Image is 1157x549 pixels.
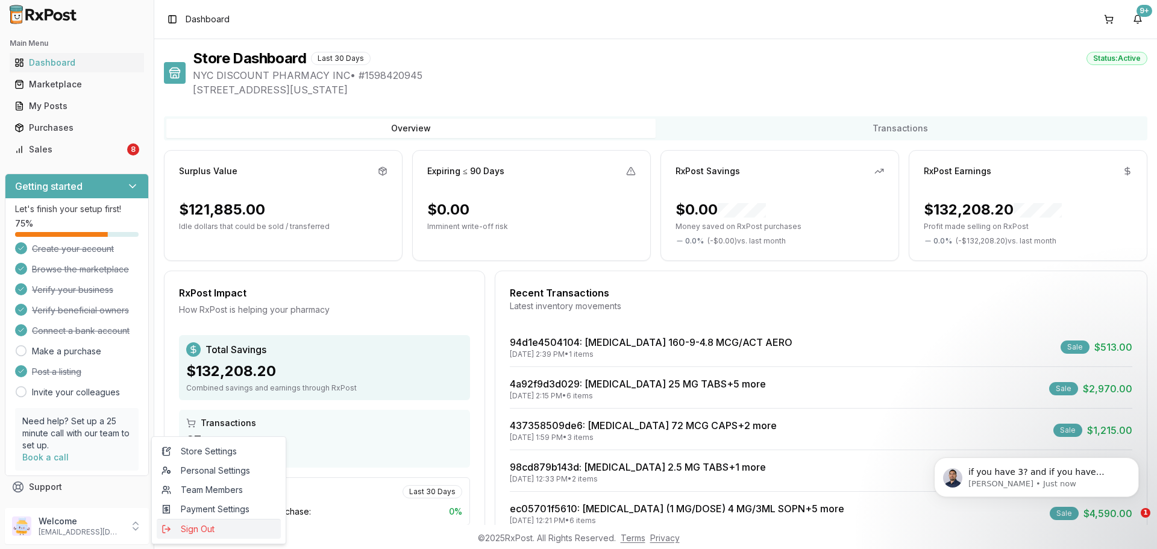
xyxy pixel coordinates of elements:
[166,119,656,138] button: Overview
[186,431,463,448] div: 67
[32,284,113,296] span: Verify your business
[956,236,1056,246] span: ( - $132,208.20 ) vs. last month
[32,304,129,316] span: Verify beneficial owners
[656,119,1145,138] button: Transactions
[427,165,504,177] div: Expiring ≤ 90 Days
[10,139,144,160] a: Sales8
[924,200,1062,219] div: $132,208.20
[157,480,281,500] a: Team Members
[29,503,70,515] span: Feedback
[510,286,1132,300] div: Recent Transactions
[510,433,777,442] div: [DATE] 1:59 PM • 3 items
[157,500,281,519] a: Payment Settings
[621,533,645,543] a: Terms
[14,143,125,155] div: Sales
[157,461,281,480] a: Personal Settings
[510,503,844,515] a: ec05701f5610: [MEDICAL_DATA] (1 MG/DOSE) 4 MG/3ML SOPN+5 more
[707,236,786,246] span: ( - $0.00 ) vs. last month
[1116,508,1145,537] iframe: Intercom live chat
[5,498,149,519] button: Feedback
[5,75,149,94] button: Marketplace
[22,415,131,451] p: Need help? Set up a 25 minute call with our team to set up.
[32,345,101,357] a: Make a purchase
[39,527,122,537] p: [EMAIL_ADDRESS][DOMAIN_NAME]
[1053,424,1082,437] div: Sale
[15,179,83,193] h3: Getting started
[15,203,139,215] p: Let's finish your setup first!
[676,200,766,219] div: $0.00
[179,200,265,219] div: $121,885.00
[32,263,129,275] span: Browse the marketplace
[685,236,704,246] span: 0.0 %
[10,95,144,117] a: My Posts
[676,222,884,231] p: Money saved on RxPost purchases
[179,222,387,231] p: Idle dollars that could be sold / transferred
[193,83,1147,97] span: [STREET_ADDRESS][US_STATE]
[14,78,139,90] div: Marketplace
[10,74,144,95] a: Marketplace
[1086,52,1147,65] div: Status: Active
[127,143,139,155] div: 8
[5,96,149,116] button: My Posts
[14,100,139,112] div: My Posts
[510,516,844,525] div: [DATE] 12:21 PM • 6 items
[5,5,82,24] img: RxPost Logo
[510,419,777,431] a: 437358509de6: [MEDICAL_DATA] 72 MCG CAPS+2 more
[161,484,276,496] span: Team Members
[650,533,680,543] a: Privacy
[1137,5,1152,17] div: 9+
[161,503,276,515] span: Payment Settings
[179,304,470,316] div: How RxPost is helping your pharmacy
[916,426,1157,516] iframe: Intercom notifications message
[157,519,281,539] button: Sign Out
[201,417,256,429] span: Transactions
[179,165,237,177] div: Surplus Value
[510,474,766,484] div: [DATE] 12:33 PM • 2 items
[179,286,470,300] div: RxPost Impact
[924,165,991,177] div: RxPost Earnings
[186,451,463,460] div: Last 30 Days
[186,13,230,25] nav: breadcrumb
[161,523,276,535] span: Sign Out
[1083,381,1132,396] span: $2,970.00
[510,350,792,359] div: [DATE] 2:39 PM • 1 items
[5,476,149,498] button: Support
[510,336,792,348] a: 94d1e4504104: [MEDICAL_DATA] 160-9-4.8 MCG/ACT AERO
[5,118,149,137] button: Purchases
[403,485,462,498] div: Last 30 Days
[1141,508,1150,518] span: 1
[10,52,144,74] a: Dashboard
[186,383,463,393] div: Combined savings and earnings through RxPost
[1049,382,1078,395] div: Sale
[676,165,740,177] div: RxPost Savings
[193,49,306,68] h1: Store Dashboard
[510,300,1132,312] div: Latest inventory movements
[1087,423,1132,438] span: $1,215.00
[15,218,33,230] span: 75 %
[161,445,276,457] span: Store Settings
[161,465,276,477] span: Personal Settings
[32,386,120,398] a: Invite your colleagues
[311,52,371,65] div: Last 30 Days
[924,222,1132,231] p: Profit made selling on RxPost
[32,325,130,337] span: Connect a bank account
[157,442,281,461] a: Store Settings
[32,243,114,255] span: Create your account
[14,57,139,69] div: Dashboard
[1128,10,1147,29] button: 9+
[510,378,766,390] a: 4a92f9d3d029: [MEDICAL_DATA] 25 MG TABS+5 more
[39,515,122,527] p: Welcome
[32,366,81,378] span: Post a listing
[186,362,463,381] div: $132,208.20
[10,39,144,48] h2: Main Menu
[12,516,31,536] img: User avatar
[5,140,149,159] button: Sales8
[427,200,469,219] div: $0.00
[510,461,766,473] a: 98cd879b143d: [MEDICAL_DATA] 2.5 MG TABS+1 more
[1094,340,1132,354] span: $513.00
[427,222,636,231] p: Imminent write-off risk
